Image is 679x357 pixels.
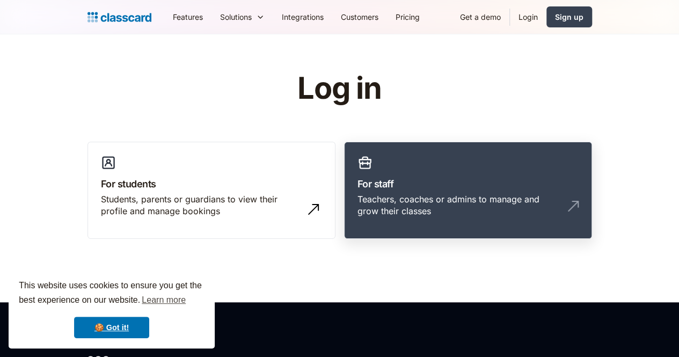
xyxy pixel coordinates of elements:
[357,193,557,217] div: Teachers, coaches or admins to manage and grow their classes
[555,11,583,23] div: Sign up
[332,5,387,29] a: Customers
[140,292,187,308] a: learn more about cookies
[19,279,205,308] span: This website uses cookies to ensure you get the best experience on our website.
[211,5,273,29] div: Solutions
[101,193,301,217] div: Students, parents or guardians to view their profile and manage bookings
[87,10,151,25] a: Logo
[87,142,335,239] a: For studentsStudents, parents or guardians to view their profile and manage bookings
[357,177,579,191] h3: For staff
[387,5,428,29] a: Pricing
[101,177,322,191] h3: For students
[164,5,211,29] a: Features
[344,142,592,239] a: For staffTeachers, coaches or admins to manage and grow their classes
[169,72,510,105] h1: Log in
[273,5,332,29] a: Integrations
[451,5,509,29] a: Get a demo
[9,269,215,348] div: cookieconsent
[74,317,149,338] a: dismiss cookie message
[220,11,252,23] div: Solutions
[510,5,546,29] a: Login
[546,6,592,27] a: Sign up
